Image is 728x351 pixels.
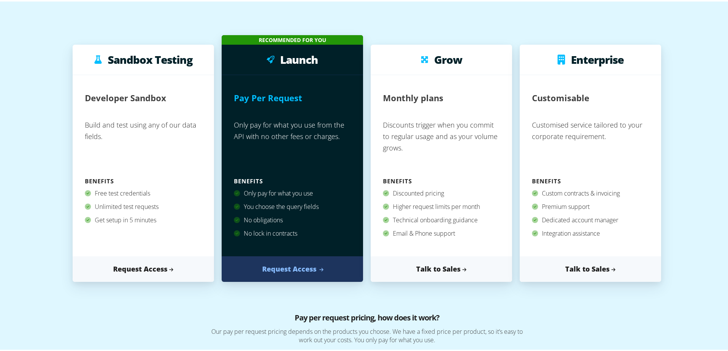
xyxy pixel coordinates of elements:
h3: Launch [280,52,318,64]
div: Technical onboarding guidance [383,212,500,225]
div: Email & Phone support [383,225,500,239]
h2: Pay Per Request [234,86,302,107]
p: Customised service tailored to your corporate requirement. [532,115,649,174]
div: Get setup in 5 minutes [85,212,202,225]
div: You choose the query fields [234,199,351,212]
h2: Customisable [532,86,589,107]
p: Our pay per request pricing depends on the products you choose. We have a fixed price per product... [157,326,577,348]
h2: Developer Sandbox [85,86,166,107]
p: Build and test using any of our data fields. [85,115,202,174]
p: Only pay for what you use from the API with no other fees or charges. [234,115,351,174]
div: Discounted pricing [383,185,500,199]
div: Custom contracts & invoicing [532,185,649,199]
div: Premium support [532,199,649,212]
div: Dedicated account manager [532,212,649,225]
a: Talk to Sales [371,255,512,280]
div: Recommended for you [222,34,363,43]
a: Request Access [222,255,363,280]
div: Free test credentials [85,185,202,199]
p: Discounts trigger when you commit to regular usage and as your volume grows. [383,115,500,174]
a: Request Access [73,255,214,280]
h2: Monthly plans [383,86,443,107]
a: Talk to Sales [520,255,661,280]
div: Integration assistance [532,225,649,239]
div: Higher request limits per month [383,199,500,212]
h3: Sandbox Testing [108,52,193,64]
h3: Grow [434,52,462,64]
h3: Pay per request pricing, how does it work? [157,311,577,326]
h3: Enterprise [571,52,624,64]
div: Only pay for what you use [234,185,351,199]
div: Unlimited test requests [85,199,202,212]
div: No lock in contracts [234,225,351,239]
div: No obligations [234,212,351,225]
